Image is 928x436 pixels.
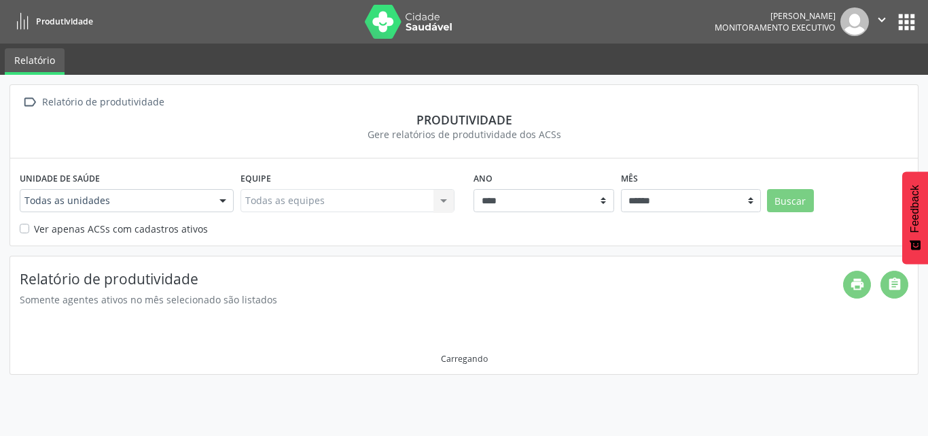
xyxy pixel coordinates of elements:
label: Equipe [240,168,271,189]
i:  [874,12,889,27]
div: Carregando [441,353,488,365]
div: Somente agentes ativos no mês selecionado são listados [20,292,843,307]
a: Relatório [5,48,65,75]
a: Produtividade [10,10,93,33]
button: Feedback - Mostrar pesquisa [902,171,928,264]
span: Monitoramento Executivo [715,22,836,33]
div: Relatório de produtividade [39,93,166,112]
label: Unidade de saúde [20,168,100,189]
span: Produtividade [36,16,93,27]
label: Ano [474,168,493,189]
button: Buscar [767,189,814,212]
span: Todas as unidades [24,194,206,207]
a:  Relatório de produtividade [20,93,166,112]
i:  [20,93,39,112]
div: [PERSON_NAME] [715,10,836,22]
button:  [869,7,895,36]
label: Ver apenas ACSs com cadastros ativos [34,222,208,236]
h4: Relatório de produtividade [20,271,843,288]
span: Feedback [909,185,921,233]
img: img [840,7,869,36]
div: Produtividade [20,112,908,127]
label: Mês [621,168,638,189]
button: apps [895,10,918,34]
div: Gere relatórios de produtividade dos ACSs [20,127,908,141]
